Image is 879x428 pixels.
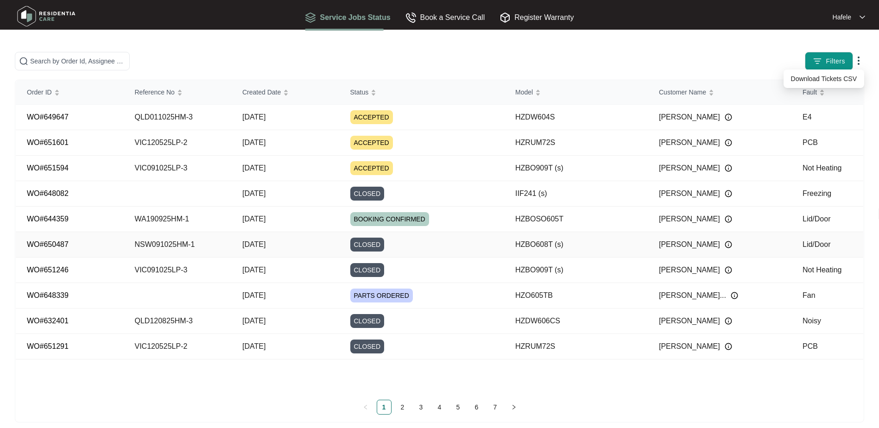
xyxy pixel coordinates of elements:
div: Service Jobs Status [305,12,390,23]
td: HZO605TB [504,283,648,308]
img: filter icon [813,57,822,66]
li: 6 [469,400,484,415]
img: Info icon [725,113,732,121]
span: Reference No [135,87,175,97]
span: [PERSON_NAME] [659,264,720,276]
span: Customer Name [659,87,706,97]
th: Reference No [124,80,232,105]
td: HZBO608T (s) [504,232,648,258]
li: 7 [488,400,503,415]
td: NSW091025HM-1 [124,232,232,258]
td: VIC120525LP-2 [124,130,232,156]
span: PARTS ORDERED [350,289,413,302]
img: dropdown arrow [860,15,865,19]
button: filter iconFilters [805,52,853,70]
span: [DATE] [242,317,266,325]
li: 4 [432,400,447,415]
td: HZDW606CS [504,308,648,334]
span: [PERSON_NAME] [659,188,720,199]
td: Not Heating [791,258,863,283]
span: CLOSED [350,187,385,201]
td: HZRUM72S [504,130,648,156]
th: Customer Name [648,80,791,105]
td: HZBOSO605T [504,207,648,232]
a: WO#644359 [27,215,69,223]
span: [PERSON_NAME] [659,239,720,250]
span: [DATE] [242,240,266,248]
span: Status [350,87,369,97]
li: Next Page [506,400,521,415]
span: [DATE] [242,291,266,299]
td: QLD011025HM-3 [124,105,232,130]
span: [DATE] [242,266,266,274]
td: Lid/Door [791,232,863,258]
div: Book a Service Call [405,12,485,23]
li: 1 [377,400,392,415]
div: Register Warranty [500,12,574,23]
th: Model [504,80,648,105]
img: Info icon [725,317,732,325]
td: QLD120825HM-3 [124,308,232,334]
li: Previous Page [358,400,373,415]
span: Fault [803,87,817,97]
img: Info icon [725,190,732,197]
span: BOOKING CONFIRMED [350,212,429,226]
td: Lid/Door [791,207,863,232]
span: CLOSED [350,314,385,328]
button: left [358,400,373,415]
span: [DATE] [242,189,266,197]
span: Download Tickets CSV [791,74,857,84]
span: Created Date [242,87,281,97]
td: HZDW604S [504,105,648,130]
td: HZBO909T (s) [504,156,648,181]
td: E4 [791,105,863,130]
img: search-icon [19,57,28,66]
a: WO#650487 [27,240,69,248]
a: WO#651291 [27,342,69,350]
span: [PERSON_NAME] [659,315,720,327]
span: [PERSON_NAME] [659,137,720,148]
th: Fault [791,80,863,105]
img: Book a Service Call icon [405,12,417,23]
span: ACCEPTED [350,136,393,150]
td: Freezing [791,181,863,207]
img: Info icon [725,164,732,172]
img: Info icon [725,215,732,223]
span: [DATE] [242,138,266,146]
a: WO#648082 [27,189,69,197]
span: [PERSON_NAME] [659,112,720,123]
a: WO#651246 [27,266,69,274]
span: CLOSED [350,263,385,277]
span: Filters [826,57,845,66]
span: [PERSON_NAME]... [659,290,726,301]
td: PCB [791,334,863,359]
td: VIC091025LP-3 [124,258,232,283]
span: [PERSON_NAME] [659,163,720,174]
td: HZRUM72S [504,334,648,359]
img: dropdown arrow [853,55,864,66]
img: Register Warranty icon [500,12,511,23]
span: ACCEPTED [350,161,393,175]
span: ACCEPTED [350,110,393,124]
td: Noisy [791,308,863,334]
li: 3 [414,400,429,415]
a: 7 [488,400,502,414]
a: 1 [377,400,391,414]
a: 3 [414,400,428,414]
td: VIC120525LP-2 [124,334,232,359]
span: CLOSED [350,238,385,252]
span: [PERSON_NAME] [659,214,720,225]
a: 6 [470,400,484,414]
img: Info icon [725,266,732,274]
img: Info icon [725,343,732,350]
span: [DATE] [242,113,266,121]
a: 2 [396,400,410,414]
img: residentia care logo [14,2,79,30]
td: WA190925HM-1 [124,207,232,232]
td: VIC091025LP-3 [124,156,232,181]
li: 2 [395,400,410,415]
th: Created Date [231,80,339,105]
span: [DATE] [242,215,266,223]
span: left [363,404,368,410]
th: Order ID [16,80,124,105]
